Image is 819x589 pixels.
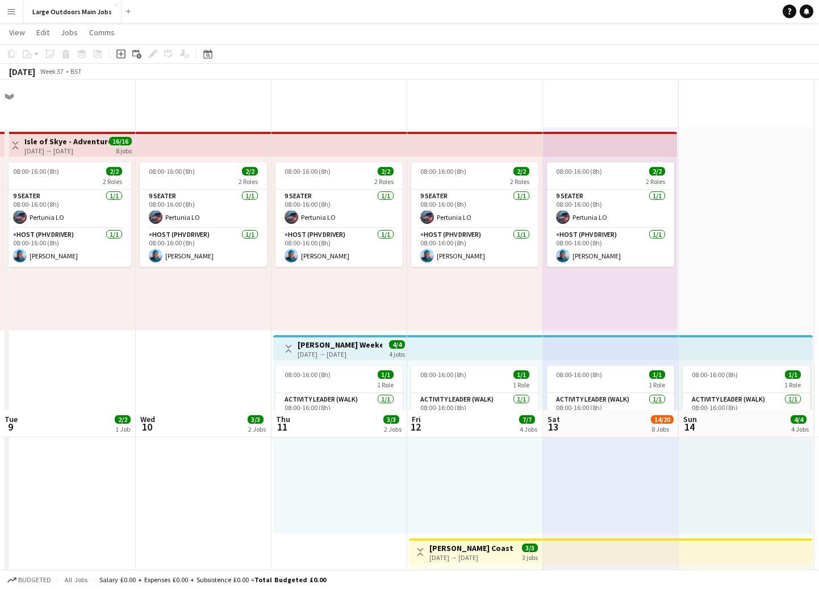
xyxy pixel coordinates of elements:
span: 2 Roles [510,177,529,186]
span: All jobs [62,575,90,584]
span: Wed [140,414,155,424]
span: 11 [274,420,290,433]
app-job-card: 08:00-16:00 (8h)1/11 RoleActivity Leader (Walk)1/108:00-16:00 (8h)[PERSON_NAME] [683,366,810,432]
span: 4/4 [791,415,807,424]
span: 08:00-16:00 (8h) [692,370,738,379]
span: 16/16 [109,137,132,145]
span: 2/2 [649,167,665,176]
div: BST [70,67,82,76]
div: 4 jobs [389,349,405,358]
span: Sun [683,414,697,424]
app-job-card: 08:00-16:00 (8h)2/22 Roles9 Seater1/108:00-16:00 (8h)Pertunia LOHost (PHV Driver)1/108:00-16:00 (... [4,162,131,267]
a: Edit [32,25,54,40]
app-job-card: 08:00-16:00 (8h)2/22 Roles9 Seater1/108:00-16:00 (8h)Pertunia LOHost (PHV Driver)1/108:00-16:00 (... [411,162,538,267]
div: [DATE] → [DATE] [429,553,514,562]
span: Edit [36,27,49,37]
span: 14 [682,420,697,433]
button: Large Outdoors Main Jobs [23,1,122,23]
app-card-role: Activity Leader (Walk)1/108:00-16:00 (8h)[PERSON_NAME] [275,393,403,432]
div: Salary £0.00 + Expenses £0.00 + Subsistence £0.00 = [99,575,326,584]
div: [DATE] → [DATE] [298,350,382,358]
app-job-card: 08:00-16:00 (8h)2/22 Roles9 Seater1/108:00-16:00 (8h)Pertunia LOHost (PHV Driver)1/108:00-16:00 (... [275,162,403,267]
span: Jobs [61,27,78,37]
app-job-card: 08:00-16:00 (8h)2/22 Roles9 Seater1/108:00-16:00 (8h)Pertunia LOHost (PHV Driver)1/108:00-16:00 (... [140,162,267,267]
app-card-role: Activity Leader (Walk)1/108:00-16:00 (8h)[PERSON_NAME] [411,393,538,432]
span: Comms [89,27,115,37]
app-job-card: 08:00-16:00 (8h)1/11 RoleActivity Leader (Walk)1/108:00-16:00 (8h)[PERSON_NAME] [547,366,674,432]
app-card-role: Activity Leader (Walk)1/108:00-16:00 (8h)[PERSON_NAME] [683,393,810,432]
span: 9 [3,420,18,433]
span: View [9,27,25,37]
div: 3 jobs [522,552,538,562]
span: 12 [410,420,421,433]
div: 2 Jobs [248,425,266,433]
span: 2/2 [106,167,122,176]
div: 4 Jobs [791,425,809,433]
button: Budgeted [6,574,53,586]
app-card-role: Host (PHV Driver)1/108:00-16:00 (8h)[PERSON_NAME] [140,228,267,267]
h3: [PERSON_NAME] Coast Walking Weekend [429,543,514,553]
a: Comms [85,25,119,40]
span: 08:00-16:00 (8h) [13,167,59,176]
span: Thu [276,414,290,424]
span: 1/1 [378,370,394,379]
span: 08:00-16:00 (8h) [285,167,331,176]
a: Jobs [56,25,82,40]
app-card-role: 9 Seater1/108:00-16:00 (8h)Pertunia LO [4,190,131,228]
div: [DATE] [9,66,35,77]
div: 8 Jobs [651,425,673,433]
span: 2/2 [378,167,394,176]
h3: [PERSON_NAME] Weekend Off [298,340,382,350]
app-card-role: Host (PHV Driver)1/108:00-16:00 (8h)[PERSON_NAME] [411,228,538,267]
app-card-role: 9 Seater1/108:00-16:00 (8h)Pertunia LO [275,190,403,228]
span: 2 Roles [374,177,394,186]
app-job-card: 08:00-16:00 (8h)1/11 RoleActivity Leader (Walk)1/108:00-16:00 (8h)[PERSON_NAME] [275,366,403,432]
a: View [5,25,30,40]
app-job-card: 08:00-16:00 (8h)1/11 RoleActivity Leader (Walk)1/108:00-16:00 (8h)[PERSON_NAME] [411,366,538,432]
span: 1 Role [649,381,665,389]
app-card-role: Host (PHV Driver)1/108:00-16:00 (8h)[PERSON_NAME] [4,228,131,267]
app-card-role: 9 Seater1/108:00-16:00 (8h)Pertunia LO [411,190,538,228]
span: 08:00-16:00 (8h) [556,370,602,379]
span: 4/4 [389,340,405,349]
app-card-role: Host (PHV Driver)1/108:00-16:00 (8h)[PERSON_NAME] [275,228,403,267]
span: 3/3 [383,415,399,424]
span: 1 Role [377,381,394,389]
span: 13 [546,420,560,433]
div: 8 jobs [116,145,132,155]
app-card-role: 9 Seater1/108:00-16:00 (8h)Pertunia LO [140,190,267,228]
app-job-card: 08:00-16:00 (8h)2/22 Roles9 Seater1/108:00-16:00 (8h)Pertunia LOHost (PHV Driver)1/108:00-16:00 (... [547,162,674,267]
span: 1/1 [649,370,665,379]
span: 08:00-16:00 (8h) [149,167,195,176]
span: 10 [139,420,155,433]
span: 1/1 [513,370,529,379]
span: 3/3 [522,544,538,552]
span: 08:00-16:00 (8h) [420,167,466,176]
span: 2 Roles [103,177,122,186]
div: [DATE] → [DATE] [24,147,109,155]
span: 2/2 [242,167,258,176]
div: 4 Jobs [520,425,537,433]
span: 2 Roles [646,177,665,186]
span: Budgeted [18,576,51,584]
span: Total Budgeted £0.00 [254,575,326,584]
span: 08:00-16:00 (8h) [420,370,466,379]
span: Tue [5,414,18,424]
span: 2/2 [513,167,529,176]
span: 1/1 [785,370,801,379]
span: 2 Roles [239,177,258,186]
span: 08:00-16:00 (8h) [556,167,602,176]
div: 1 Job [115,425,130,433]
span: Fri [412,414,421,424]
div: 2 Jobs [384,425,402,433]
span: 3/3 [248,415,264,424]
